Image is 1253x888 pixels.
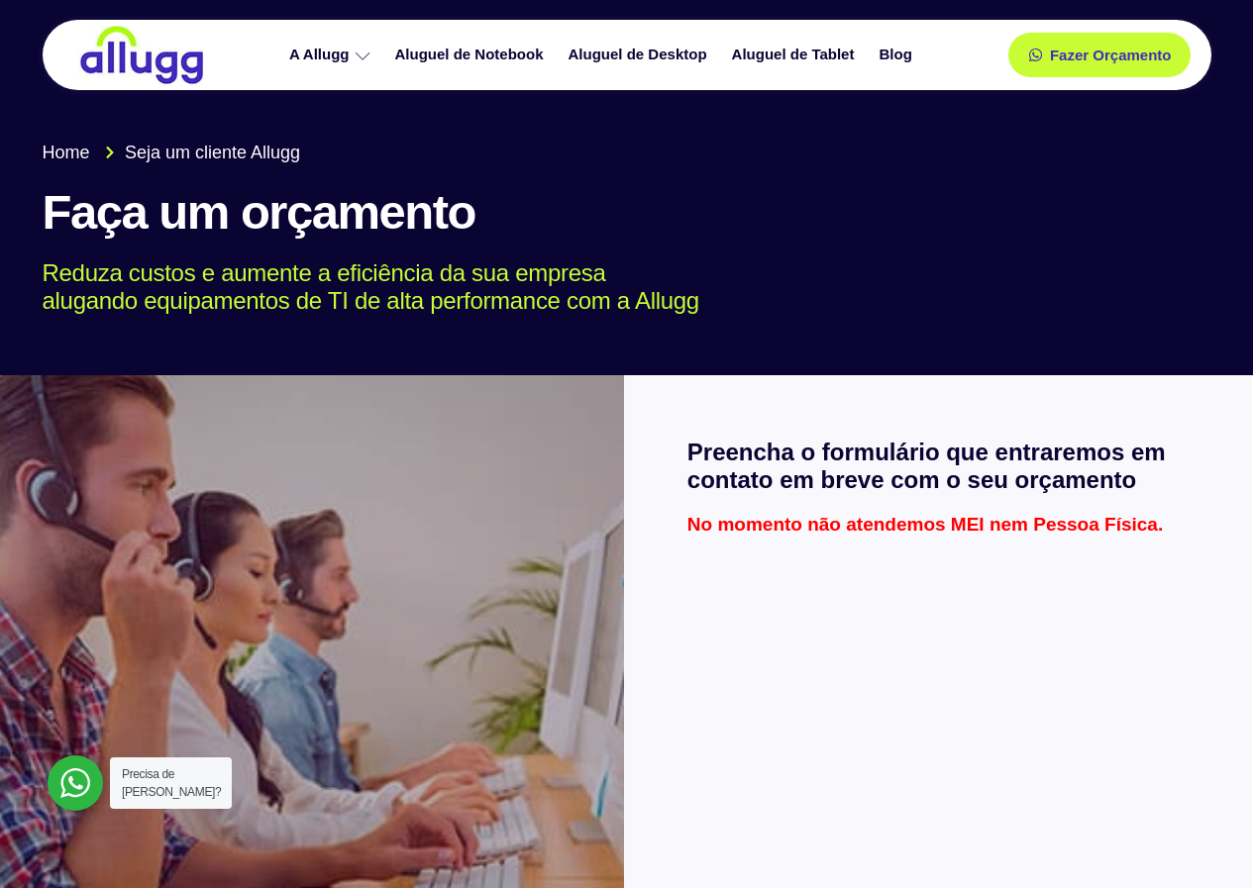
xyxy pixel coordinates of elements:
[1050,48,1172,62] span: Fazer Orçamento
[722,38,870,72] a: Aluguel de Tablet
[559,38,722,72] a: Aluguel de Desktop
[1008,33,1192,77] a: Fazer Orçamento
[869,38,926,72] a: Blog
[77,25,206,85] img: locação de TI é Allugg
[687,515,1190,534] p: No momento não atendemos MEI nem Pessoa Física.
[279,38,385,72] a: A Allugg
[43,259,1183,317] p: Reduza custos e aumente a eficiência da sua empresa alugando equipamentos de TI de alta performan...
[120,140,300,166] span: Seja um cliente Allugg
[122,767,221,799] span: Precisa de [PERSON_NAME]?
[687,439,1190,496] h2: Preencha o formulário que entraremos em contato em breve com o seu orçamento
[385,38,559,72] a: Aluguel de Notebook
[43,140,90,166] span: Home
[43,186,1211,240] h1: Faça um orçamento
